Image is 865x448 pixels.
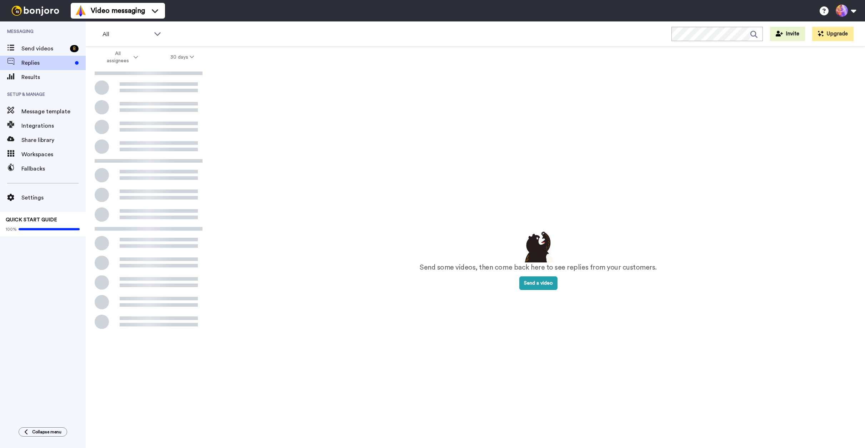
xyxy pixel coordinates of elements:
span: Results [21,73,86,82]
button: 30 days [154,51,210,64]
span: Fallbacks [21,164,86,173]
span: Share library [21,136,86,144]
span: Collapse menu [32,429,61,435]
p: Send some videos, then come back here to see replies from your customers. [420,262,657,273]
img: bj-logo-header-white.svg [9,6,62,16]
span: Workspaces [21,150,86,159]
span: Settings [21,193,86,202]
span: Message template [21,107,86,116]
button: Upgrade [812,27,854,41]
button: Collapse menu [19,427,67,437]
button: Send a video [519,276,557,290]
span: Video messaging [91,6,145,16]
img: vm-color.svg [75,5,86,16]
span: Replies [21,59,72,67]
span: All [102,30,150,39]
a: Send a video [519,281,557,286]
button: All assignees [87,47,154,67]
span: Integrations [21,122,86,130]
span: QUICK START GUIDE [6,217,57,222]
span: 100% [6,226,17,232]
span: All assignees [103,50,132,64]
div: 8 [70,45,79,52]
button: Invite [770,27,805,41]
img: results-emptystates.png [520,230,556,262]
span: Send videos [21,44,67,53]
